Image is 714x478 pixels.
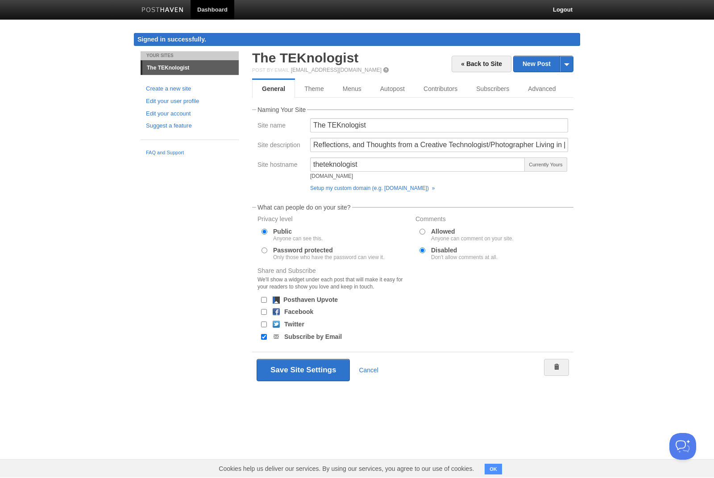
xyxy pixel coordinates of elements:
[134,33,580,46] div: Signed in successfully.
[257,123,305,131] label: Site name
[284,321,304,328] label: Twitter
[452,56,511,73] a: « Back to Site
[257,268,410,293] label: Share and Subscribe
[256,205,352,211] legend: What can people do on your site?
[485,464,502,475] button: OK
[273,309,280,316] img: facebook.png
[146,85,233,94] a: Create a new site
[415,216,568,225] label: Comments
[273,236,323,242] div: Anyone can see this.
[210,460,483,478] span: Cookies help us deliver our services. By using our services, you agree to our use of cookies.
[310,185,435,192] a: Setup my custom domain (e.g. [DOMAIN_NAME]) »
[669,433,696,460] iframe: Help Scout Beacon - Open
[141,8,184,14] img: Posthaven-bar
[333,80,371,98] a: Menus
[431,236,514,242] div: Anyone can comment on your site.
[273,321,280,328] img: twitter.png
[146,110,233,119] a: Edit your account
[257,162,305,170] label: Site hostname
[359,367,378,374] a: Cancel
[256,107,307,113] legend: Naming Your Site
[414,80,467,98] a: Contributors
[431,255,498,260] div: Don't allow comments at all.
[146,149,233,157] a: FAQ and Support
[284,334,342,340] label: Subscribe by Email
[257,359,350,382] button: Save Site Settings
[519,80,565,98] a: Advanced
[142,61,239,75] a: The TEKnologist
[431,229,514,242] label: Allowed
[291,67,382,74] a: [EMAIL_ADDRESS][DOMAIN_NAME]
[273,247,384,260] label: Password protected
[273,229,323,242] label: Public
[252,80,295,98] a: General
[141,52,239,61] li: Your Sites
[252,51,358,66] a: The TEKnologist
[273,255,384,260] div: Only those who have the password can view it.
[371,80,414,98] a: Autopost
[514,57,573,72] a: New Post
[146,122,233,131] a: Suggest a feature
[310,174,525,179] div: [DOMAIN_NAME]
[257,216,410,225] label: Privacy level
[431,247,498,260] label: Disabled
[257,142,305,151] label: Site description
[252,68,289,73] span: Post by Email
[295,80,333,98] a: Theme
[524,158,567,172] span: Currently Yours
[284,309,313,315] label: Facebook
[146,97,233,107] a: Edit your user profile
[467,80,519,98] a: Subscribers
[257,276,410,291] div: We'll show a widget under each post that will make it easy for your readers to show you love and ...
[283,297,338,303] label: Posthaven Upvote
